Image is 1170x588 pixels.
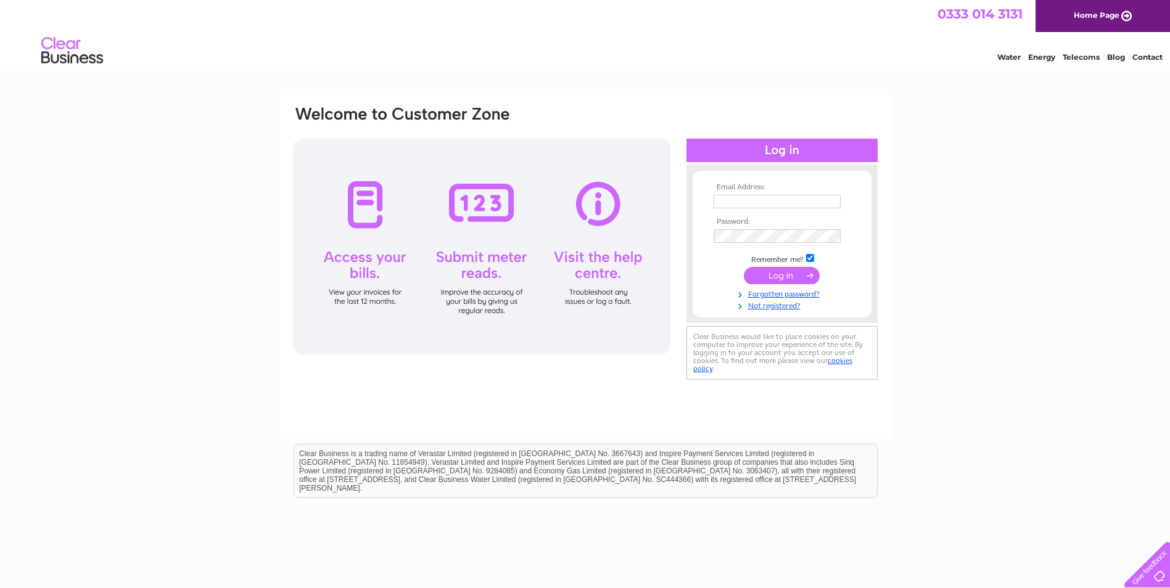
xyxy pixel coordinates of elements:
[937,6,1023,22] a: 0333 014 3131
[693,356,852,373] a: cookies policy
[1063,52,1100,62] a: Telecoms
[1028,52,1055,62] a: Energy
[41,32,104,70] img: logo.png
[744,267,820,284] input: Submit
[1132,52,1163,62] a: Contact
[711,183,854,192] th: Email Address:
[711,252,854,264] td: Remember me?
[714,287,854,299] a: Forgotten password?
[714,299,854,311] a: Not registered?
[997,52,1021,62] a: Water
[711,218,854,226] th: Password:
[686,326,878,380] div: Clear Business would like to place cookies on your computer to improve your experience of the sit...
[294,7,877,60] div: Clear Business is a trading name of Verastar Limited (registered in [GEOGRAPHIC_DATA] No. 3667643...
[1107,52,1125,62] a: Blog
